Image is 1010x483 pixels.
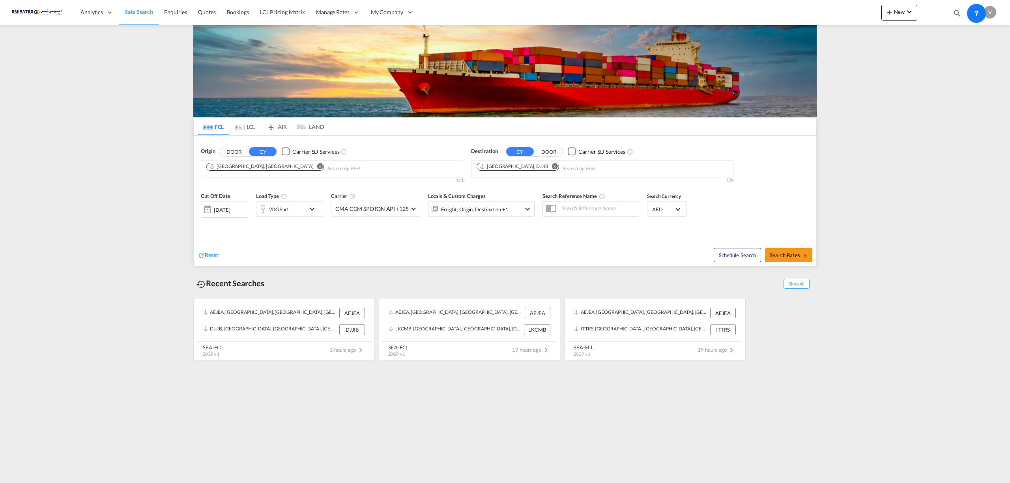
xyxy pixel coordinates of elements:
div: Press delete to remove this chip. [479,163,550,170]
div: Jebel Ali, AEJEA [209,163,313,170]
img: c67187802a5a11ec94275b5db69a26e6.png [12,4,65,21]
input: Search Reference Name [557,202,639,214]
span: 20GP x 1 [203,351,219,356]
span: 19 hours ago [698,347,736,353]
md-icon: icon-chevron-down [905,7,914,17]
div: Help [966,6,984,20]
span: Bookings [227,9,249,15]
md-checkbox: Checkbox No Ink [282,147,339,156]
md-icon: icon-information-outline [281,193,287,200]
span: Reset [205,252,218,258]
md-icon: icon-chevron-right [541,345,551,355]
md-chips-wrap: Chips container. Use arrow keys to select chips. [475,160,640,175]
div: AEJEA, Jebel Ali, United Arab Emirates, Middle East, Middle East [203,308,337,318]
div: Recent Searches [193,274,267,292]
button: DOOR [220,147,248,156]
span: Search Rates [770,252,808,258]
div: Carrier SD Services [578,148,625,156]
md-tab-item: LAND [292,118,324,135]
button: icon-plus 400-fgNewicon-chevron-down [881,5,917,21]
div: ITTRS [710,324,736,335]
div: icon-magnify [953,9,961,21]
md-icon: icon-airplane [266,122,276,128]
button: DOOR [535,147,563,156]
div: AEJEA, Jebel Ali, United Arab Emirates, Middle East, Middle East [574,308,708,318]
md-tab-item: FCL [198,118,229,135]
button: CY [506,147,534,156]
div: 20GP x1 [269,204,289,215]
div: 1/3 [201,177,463,184]
div: Freight Origin Destination Factory Stuffingicon-chevron-down [428,201,535,217]
span: Help [966,6,980,19]
div: Press delete to remove this chip. [209,163,315,170]
div: 20GP x1icon-chevron-down [256,201,323,217]
span: Search Currency [647,193,681,199]
div: [DATE] [214,206,230,213]
button: Search Ratesicon-arrow-right [765,248,812,262]
span: 3 hours ago [330,347,365,353]
md-icon: icon-arrow-right [802,253,808,259]
md-icon: icon-chevron-down [307,204,321,214]
md-icon: icon-plus 400-fg [885,7,894,17]
div: Freight Origin Destination Factory Stuffing [441,204,509,215]
recent-search-card: AEJEA, [GEOGRAPHIC_DATA], [GEOGRAPHIC_DATA], [GEOGRAPHIC_DATA], [GEOGRAPHIC_DATA] AEJEAITTRS, [GE... [564,298,746,360]
span: Cut Off Date [201,193,230,199]
span: Load Type [256,193,287,199]
md-select: Select Currency: د.إ AEDUnited Arab Emirates Dirham [651,203,682,215]
span: 20GP x 1 [574,351,590,356]
input: Chips input. [327,162,402,175]
span: Manage Rates [316,8,350,16]
div: AEJEA [339,308,365,318]
span: Carrier [331,193,355,199]
md-tab-item: AIR [261,118,292,135]
div: V [984,6,996,19]
md-icon: Your search will be saved by the below given name [599,193,605,200]
div: SEA-FCL [574,344,594,351]
input: Chips input. [562,162,637,175]
md-checkbox: Checkbox No Ink [568,147,625,156]
div: LKCMB, Colombo, Sri Lanka, Indian Subcontinent, Asia Pacific [389,324,522,335]
img: LCL+%26+FCL+BACKGROUND.png [193,25,817,117]
md-icon: icon-chevron-right [727,345,736,355]
md-icon: icon-chevron-down [523,204,532,214]
md-pagination-wrapper: Use the left and right arrow keys to navigate between tabs [198,118,324,135]
span: 20GP x 1 [388,351,405,356]
md-datepicker: Select [201,217,207,228]
span: 19 hours ago [512,347,551,353]
span: LCL Pricing Matrix [260,9,305,15]
recent-search-card: AEJEA, [GEOGRAPHIC_DATA], [GEOGRAPHIC_DATA], [GEOGRAPHIC_DATA], [GEOGRAPHIC_DATA] AEJEADJJIB, [GE... [193,298,375,360]
div: ITTRS, Trieste, Italy, Southern Europe, Europe [574,324,708,335]
md-icon: Unchecked: Search for CY (Container Yard) services for all selected carriers.Checked : Search for... [627,149,633,155]
button: Remove [547,163,559,171]
button: CY [249,147,277,156]
div: LKCMB [524,324,550,335]
span: My Company [371,8,403,16]
span: Quotes [198,9,215,15]
md-icon: icon-chevron-right [356,345,365,355]
span: Destination [471,147,498,155]
md-icon: icon-refresh [198,252,205,259]
span: Enquiries [164,9,187,15]
button: Remove [312,163,324,171]
span: Analytics [80,8,103,16]
span: Search Reference Name [542,193,605,199]
div: AEJEA, Jebel Ali, United Arab Emirates, Middle East, Middle East [389,308,523,318]
span: New [885,9,914,15]
div: DJJIB, Djibouti, Djibouti, Eastern Africa, Africa [203,324,337,335]
span: Origin [201,147,215,155]
span: CMA CGM SPOTON API +125 [335,205,409,213]
span: Locals & Custom Charges [428,193,486,199]
div: Djibouti, DJJIB [479,163,548,170]
md-chips-wrap: Chips container. Use arrow keys to select chips. [205,160,405,175]
div: SEA-FCL [203,344,223,351]
div: icon-refreshReset [198,251,218,260]
div: DJJIB [339,324,365,335]
div: Carrier SD Services [292,148,339,156]
md-icon: icon-magnify [953,9,961,17]
md-icon: Unchecked: Search for CY (Container Yard) services for all selected carriers.Checked : Search for... [341,149,347,155]
md-tab-item: LCL [229,118,261,135]
md-icon: icon-backup-restore [196,280,206,289]
span: Rate Search [124,8,153,15]
span: Show All [784,279,810,289]
div: AEJEA [710,308,736,318]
